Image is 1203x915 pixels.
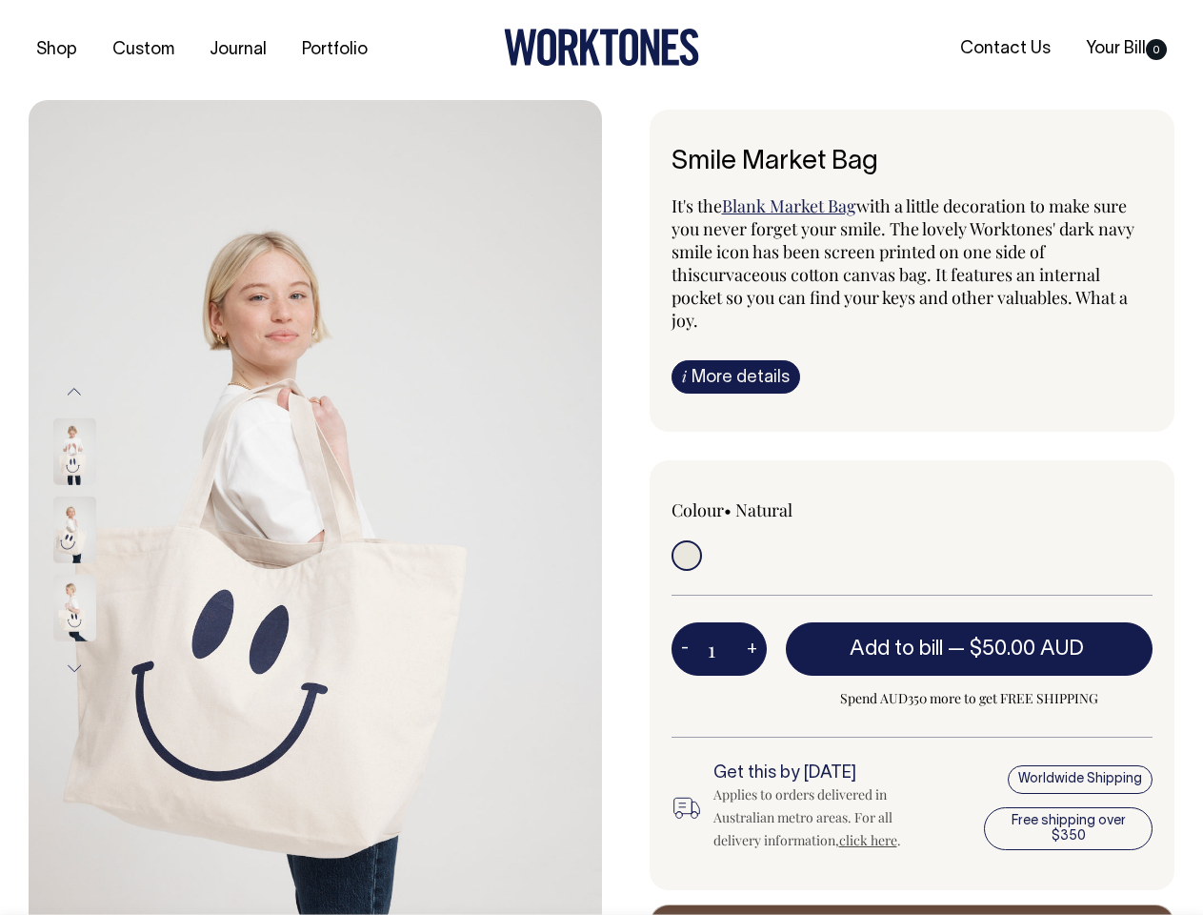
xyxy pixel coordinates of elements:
h6: Smile Market Bag [672,148,1153,177]
a: Your Bill0 [1078,33,1174,65]
a: Journal [202,34,274,66]
a: iMore details [672,360,800,394]
span: • [724,498,732,521]
div: Applies to orders delivered in Australian metro areas. For all delivery information, . [713,783,933,852]
a: click here [839,831,897,849]
span: Add to bill [850,640,943,659]
h6: Get this by [DATE] [713,764,933,783]
label: Natural [735,498,792,521]
span: — [948,640,1089,659]
a: Contact Us [952,33,1058,65]
div: Colour [672,498,864,521]
img: Smile Market Bag [53,418,96,485]
a: Portfolio [294,34,375,66]
span: $50.00 AUD [970,640,1084,659]
a: Shop [29,34,85,66]
button: + [737,630,767,668]
button: Previous [60,370,89,413]
a: Custom [105,34,182,66]
span: i [682,366,687,386]
button: Add to bill —$50.00 AUD [786,622,1153,676]
span: Spend AUD350 more to get FREE SHIPPING [786,687,1153,710]
img: Smile Market Bag [53,575,96,641]
a: Blank Market Bag [722,194,856,217]
button: Next [60,647,89,690]
span: 0 [1146,39,1167,60]
img: Smile Market Bag [53,497,96,563]
span: curvaceous cotton canvas bag. It features an internal pocket so you can find your keys and other ... [672,263,1128,332]
button: - [672,630,698,668]
p: It's the with a little decoration to make sure you never forget your smile. The lovely Worktones'... [672,194,1153,332]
